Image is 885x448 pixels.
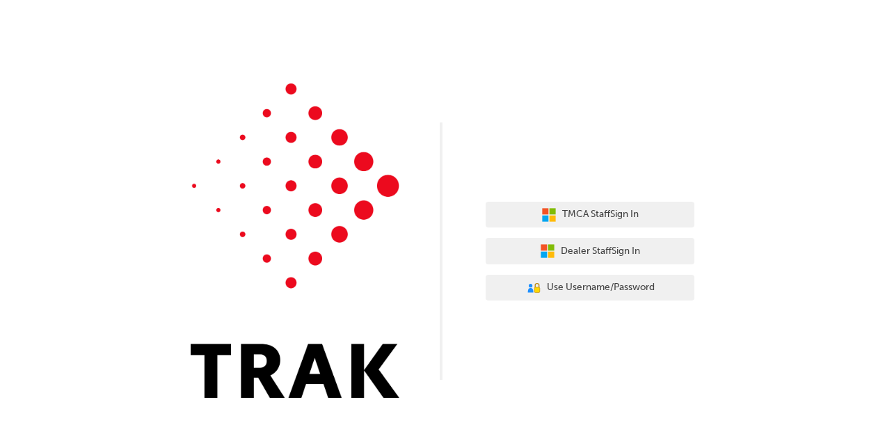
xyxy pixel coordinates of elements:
[562,207,639,223] span: TMCA Staff Sign In
[486,202,694,228] button: TMCA StaffSign In
[486,238,694,264] button: Dealer StaffSign In
[547,280,655,296] span: Use Username/Password
[191,83,399,398] img: Trak
[561,243,640,259] span: Dealer Staff Sign In
[486,275,694,301] button: Use Username/Password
